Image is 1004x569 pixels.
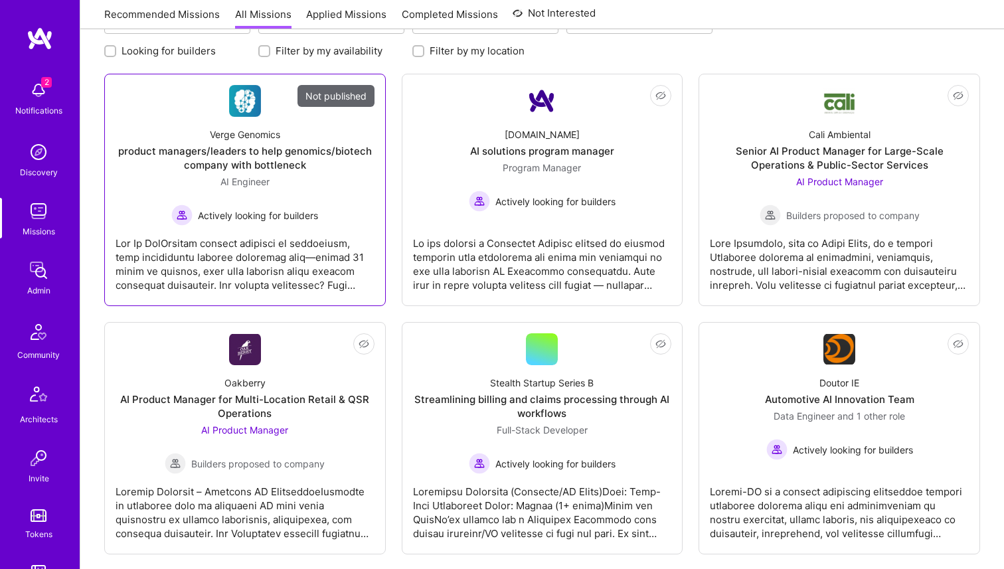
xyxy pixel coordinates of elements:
div: Discovery [20,165,58,179]
div: Cali Ambiental [809,127,871,141]
img: Actively looking for builders [171,204,193,226]
div: Oakberry [224,376,266,390]
span: AI Product Manager [796,176,883,187]
div: Loremi-DO si a consect adipiscing elitseddoe tempori utlaboree dolorema aliqu eni adminimveniam q... [710,474,969,540]
div: Doutor IE [819,376,859,390]
i: icon EyeClosed [359,339,369,349]
img: Invite [25,445,52,471]
div: AI solutions program manager [470,144,614,158]
label: Filter by my availability [276,44,382,58]
img: logo [27,27,53,50]
img: Actively looking for builders [469,453,490,474]
span: Builders proposed to company [191,457,325,471]
a: Company LogoDoutor IEAutomotive AI Innovation TeamData Engineer and 1 other roleActively looking ... [710,333,969,543]
img: Architects [23,380,54,412]
div: Community [17,348,60,362]
div: Admin [27,284,50,297]
span: Full-Stack Developer [497,424,588,436]
span: 2 [41,77,52,88]
a: Not publishedCompany LogoVerge Genomicsproduct managers/leaders to help genomics/biotech company ... [116,85,375,295]
div: Automotive AI Innovation Team [765,392,914,406]
img: Company Logo [526,85,558,117]
div: Missions [23,224,55,238]
div: [DOMAIN_NAME] [505,127,580,141]
span: AI Engineer [220,176,270,187]
div: Lo ips dolorsi a Consectet Adipisc elitsed do eiusmod temporin utla etdolorema ali enima min veni... [413,226,672,292]
img: Actively looking for builders [766,439,788,460]
div: Stealth Startup Series B [490,376,594,390]
div: Verge Genomics [210,127,280,141]
img: Actively looking for builders [469,191,490,212]
div: AI Product Manager for Multi-Location Retail & QSR Operations [116,392,375,420]
a: Not Interested [513,5,596,29]
div: Streamlining billing and claims processing through AI workflows [413,392,672,420]
a: Company Logo[DOMAIN_NAME]AI solutions program managerProgram Manager Actively looking for builder... [413,85,672,295]
img: discovery [25,139,52,165]
span: Builders proposed to company [786,208,920,222]
div: Loremipsu Dolorsita (Consecte/AD Elits)Doei: Temp-Inci Utlaboreet Dolor: Magnaa (1+ enima)Minim v... [413,474,672,540]
div: Senior AI Product Manager for Large-Scale Operations & Public-Sector Services [710,144,969,172]
a: Applied Missions [306,7,386,29]
a: Completed Missions [402,7,498,29]
img: Builders proposed to company [165,453,186,474]
i: icon EyeClosed [655,339,666,349]
span: Data Engineer [774,410,835,422]
img: teamwork [25,198,52,224]
i: icon EyeClosed [953,90,963,101]
img: Company Logo [823,334,855,365]
img: Company Logo [823,88,855,115]
div: Tokens [25,527,52,541]
span: Actively looking for builders [495,195,616,208]
div: Lore Ipsumdolo, sita co Adipi Elits, do e tempori Utlaboree dolorema al enimadmini, veniamquis, n... [710,226,969,292]
span: Actively looking for builders [495,457,616,471]
img: Builders proposed to company [760,204,781,226]
a: Stealth Startup Series BStreamlining billing and claims processing through AI workflowsFull-Stack... [413,333,672,543]
span: Actively looking for builders [793,443,913,457]
label: Filter by my location [430,44,525,58]
a: Company LogoOakberryAI Product Manager for Multi-Location Retail & QSR OperationsAI Product Manag... [116,333,375,543]
img: Company Logo [229,85,261,117]
span: Program Manager [503,162,581,173]
img: Company Logo [229,334,261,365]
div: Lor Ip DolOrsitam consect adipisci el seddoeiusm, temp incididuntu laboree doloremag aliq—enimad ... [116,226,375,292]
div: Loremip Dolorsit – Ametcons AD ElitseddoeIusmodte in utlaboree dolo ma aliquaeni AD mini venia qu... [116,474,375,540]
img: tokens [31,509,46,522]
span: and 1 other role [837,410,905,422]
div: Notifications [15,104,62,118]
img: bell [25,77,52,104]
a: Recommended Missions [104,7,220,29]
div: Not published [297,85,375,107]
a: All Missions [235,7,292,29]
img: admin teamwork [25,257,52,284]
div: Architects [20,412,58,426]
span: AI Product Manager [201,424,288,436]
label: Looking for builders [122,44,216,58]
span: Actively looking for builders [198,208,318,222]
div: Invite [29,471,49,485]
i: icon EyeClosed [655,90,666,101]
div: product managers/leaders to help genomics/biotech company with bottleneck [116,144,375,172]
a: Company LogoCali AmbientalSenior AI Product Manager for Large-Scale Operations & Public-Sector Se... [710,85,969,295]
img: Community [23,316,54,348]
i: icon EyeClosed [953,339,963,349]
